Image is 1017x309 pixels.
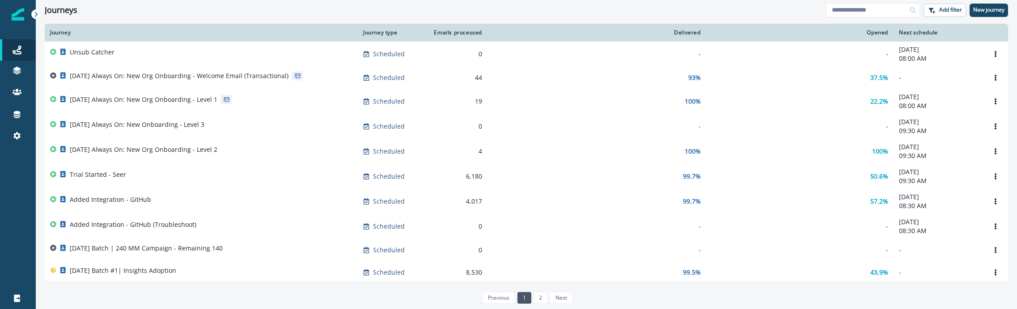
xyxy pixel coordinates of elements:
[988,47,1003,61] button: Options
[430,29,482,36] div: Emails processed
[45,89,1008,114] a: [DATE] Always On: New Org Onboarding - Level 1Scheduled19100%22.2%[DATE]08:00 AMOptions
[870,97,888,106] p: 22.2%
[899,142,978,151] p: [DATE]
[517,292,531,304] a: Page 1 is your current page
[534,292,547,304] a: Page 2
[50,29,352,36] div: Journey
[899,217,978,226] p: [DATE]
[712,29,888,36] div: Opened
[70,195,151,204] p: Added Integration - GitHub
[493,29,701,36] div: Delivered
[45,139,1008,164] a: [DATE] Always On: New Org Onboarding - Level 2Scheduled4100%100%[DATE]09:30 AMOptions
[939,7,962,13] p: Add filter
[899,73,978,82] p: -
[899,192,978,201] p: [DATE]
[45,114,1008,139] a: [DATE] Always On: New Onboarding - Level 3Scheduled0--[DATE]09:30 AMOptions
[70,120,204,129] p: [DATE] Always On: New Onboarding - Level 3
[988,170,1003,183] button: Options
[899,54,978,63] p: 08:00 AM
[493,50,701,58] div: -
[899,101,978,110] p: 08:00 AM
[988,266,1003,279] button: Options
[430,222,482,231] div: 0
[988,145,1003,158] button: Options
[480,292,572,304] ul: Pagination
[870,268,888,277] p: 43.9%
[45,164,1008,189] a: Trial Started - SeerScheduled6,18099.7%50.6%[DATE]09:30 AMOptions
[430,97,482,106] div: 19
[899,226,978,235] p: 08:30 AM
[45,5,77,15] h1: Journeys
[45,67,1008,89] a: [DATE] Always On: New Org Onboarding - Welcome Email (Transactional)Scheduled4493%37.5%-Options
[899,268,978,277] p: -
[430,246,482,255] div: 0
[45,214,1008,239] a: Added Integration - GitHub (Troubleshoot)Scheduled0--[DATE]08:30 AMOptions
[899,29,978,36] div: Next schedule
[899,167,978,176] p: [DATE]
[430,147,482,156] div: 4
[430,122,482,131] div: 0
[70,244,223,253] p: [DATE] Batch | 240 MM Campaign - Remaining 140
[373,197,405,206] p: Scheduled
[712,122,888,131] div: -
[899,246,978,255] p: -
[988,220,1003,233] button: Options
[70,266,176,275] p: [DATE] Batch #1| Insights Adoption
[373,73,405,82] p: Scheduled
[899,176,978,185] p: 09:30 AM
[899,92,978,101] p: [DATE]
[45,261,1008,284] a: [DATE] Batch #1| Insights AdoptionScheduled8,53099.5%43.9%-Options
[12,8,24,21] img: Inflection
[899,201,978,210] p: 08:30 AM
[373,97,405,106] p: Scheduled
[45,42,1008,67] a: Unsub CatcherScheduled0--[DATE]08:00 AMOptions
[988,71,1003,84] button: Options
[712,50,888,58] div: -
[363,29,420,36] div: Journey type
[70,220,196,229] p: Added Integration - GitHub (Troubleshoot)
[430,73,482,82] div: 44
[683,197,701,206] p: 99.7%
[373,268,405,277] p: Scheduled
[45,189,1008,214] a: Added Integration - GitHubScheduled4,01799.7%57.2%[DATE]08:30 AMOptions
[373,50,405,58] p: Scheduled
[712,246,888,255] div: -
[373,122,405,131] p: Scheduled
[493,222,701,231] div: -
[373,147,405,156] p: Scheduled
[712,222,888,231] div: -
[870,172,888,181] p: 50.6%
[872,147,888,156] p: 100%
[988,120,1003,133] button: Options
[685,97,701,106] p: 100%
[870,197,888,206] p: 57.2%
[899,151,978,160] p: 09:30 AM
[493,246,701,255] div: -
[373,172,405,181] p: Scheduled
[899,45,978,54] p: [DATE]
[683,268,701,277] p: 99.5%
[899,117,978,126] p: [DATE]
[373,222,405,231] p: Scheduled
[973,7,1004,13] p: New journey
[70,170,126,179] p: Trial Started - Seer
[430,50,482,58] div: 0
[924,4,966,17] button: Add filter
[70,95,217,104] p: [DATE] Always On: New Org Onboarding - Level 1
[550,292,572,304] a: Next page
[493,122,701,131] div: -
[45,239,1008,261] a: [DATE] Batch | 240 MM Campaign - Remaining 140Scheduled0---Options
[870,73,888,82] p: 37.5%
[685,147,701,156] p: 100%
[683,172,701,181] p: 99.7%
[70,71,288,80] p: [DATE] Always On: New Org Onboarding - Welcome Email (Transactional)
[970,4,1008,17] button: New journey
[430,268,482,277] div: 8,530
[899,126,978,135] p: 09:30 AM
[988,95,1003,108] button: Options
[688,73,701,82] p: 93%
[988,195,1003,208] button: Options
[70,145,217,154] p: [DATE] Always On: New Org Onboarding - Level 2
[373,246,405,255] p: Scheduled
[430,197,482,206] div: 4,017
